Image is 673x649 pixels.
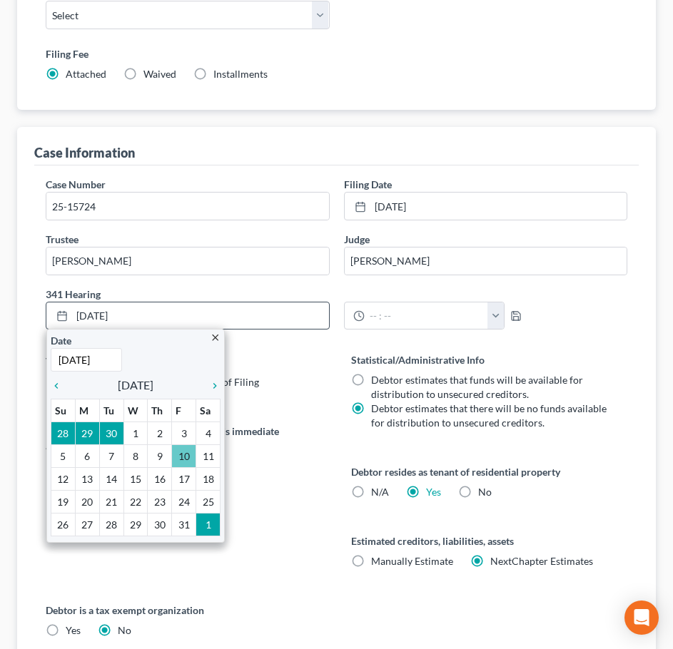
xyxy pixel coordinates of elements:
[51,399,76,422] th: Su
[99,399,123,422] th: Tu
[345,247,627,275] input: --
[371,486,389,498] span: N/A
[46,247,329,275] input: --
[123,491,148,513] td: 22
[51,491,76,513] td: 19
[172,422,196,445] td: 3
[75,445,99,468] td: 6
[46,352,323,369] label: Version of legal data applied to case
[99,468,123,491] td: 14
[148,468,172,491] td: 16
[196,491,221,513] td: 25
[371,374,583,400] span: Debtor estimates that funds will be available for distribution to unsecured creditors.
[123,422,148,445] td: 1
[148,491,172,513] td: 23
[196,468,221,491] td: 18
[148,399,172,422] th: Th
[344,232,370,247] label: Judge
[75,468,99,491] td: 13
[172,399,196,422] th: F
[39,287,634,302] label: 341 Hearing
[490,555,593,567] span: NextChapter Estimates
[66,624,81,636] span: Yes
[371,402,607,429] span: Debtor estimates that there will be no funds available for distribution to unsecured creditors.
[51,445,76,468] td: 5
[148,445,172,468] td: 9
[210,329,221,345] a: close
[172,513,196,536] td: 31
[75,422,99,445] td: 29
[34,144,135,161] div: Case Information
[123,468,148,491] td: 15
[46,424,323,454] label: Does debtor have any property that needs immediate attention?
[51,380,69,392] i: chevron_left
[426,486,441,498] a: Yes
[99,513,123,536] td: 28
[351,464,628,479] label: Debtor resides as tenant of residential property
[46,302,329,329] a: [DATE]
[46,232,79,247] label: Trustee
[51,377,69,394] a: chevron_left
[46,603,627,618] label: Debtor is a tax exempt organization
[46,177,106,192] label: Case Number
[75,399,99,422] th: M
[213,68,268,80] span: Installments
[51,468,76,491] td: 12
[196,422,221,445] td: 4
[143,68,176,80] span: Waived
[624,601,659,635] div: Open Intercom Messenger
[123,399,148,422] th: W
[51,333,71,348] label: Date
[196,399,221,422] th: Sa
[75,491,99,513] td: 20
[196,445,221,468] td: 11
[75,513,99,536] td: 27
[196,513,221,536] td: 1
[99,445,123,468] td: 7
[66,68,106,80] span: Attached
[118,377,153,394] span: [DATE]
[51,422,76,445] td: 28
[99,491,123,513] td: 21
[123,513,148,536] td: 29
[202,377,221,394] a: chevron_right
[172,445,196,468] td: 10
[99,422,123,445] td: 30
[51,348,122,372] input: 1/1/2013
[172,491,196,513] td: 24
[478,486,492,498] span: No
[118,624,131,636] span: No
[371,555,453,567] span: Manually Estimate
[148,422,172,445] td: 2
[344,177,392,192] label: Filing Date
[210,332,221,343] i: close
[46,193,329,220] input: Enter case number...
[148,513,172,536] td: 30
[51,513,76,536] td: 26
[202,380,221,392] i: chevron_right
[365,302,488,329] input: -- : --
[123,445,148,468] td: 8
[46,46,627,61] label: Filing Fee
[345,193,627,220] a: [DATE]
[172,468,196,491] td: 17
[351,352,628,367] label: Statistical/Administrative Info
[351,533,628,548] label: Estimated creditors, liabilities, assets
[199,376,259,388] span: Date of Filing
